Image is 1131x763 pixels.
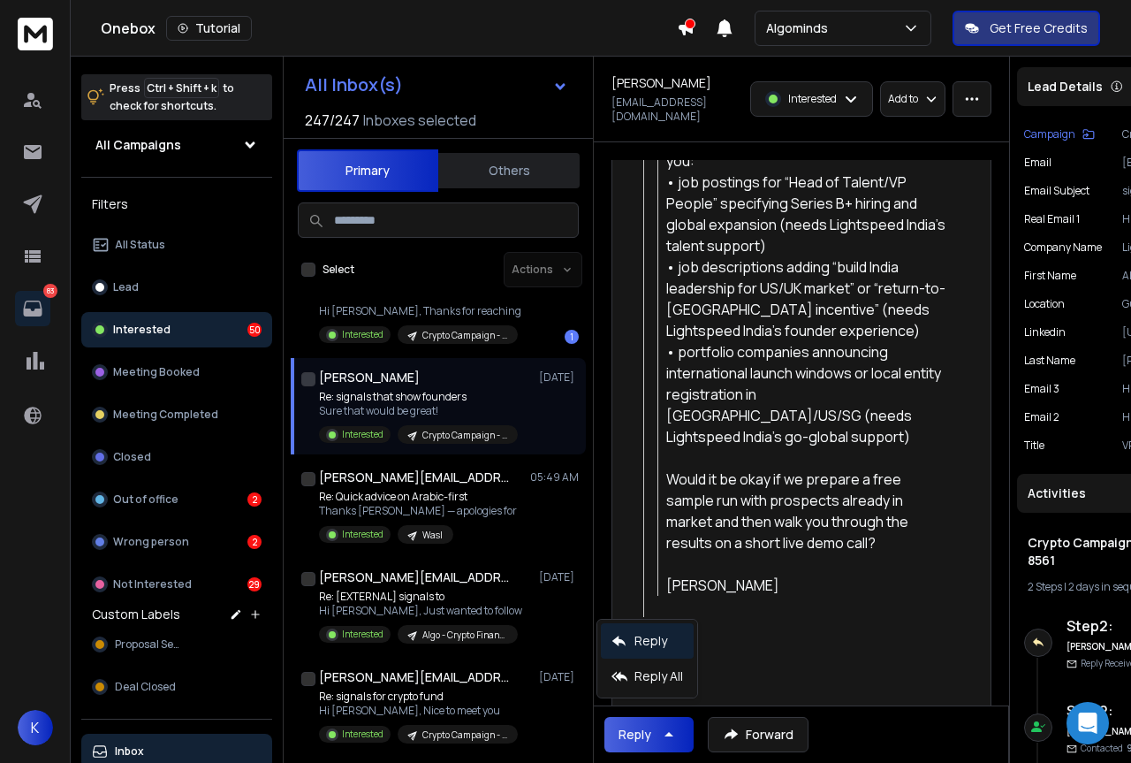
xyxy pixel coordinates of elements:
p: First Name [1024,269,1076,283]
button: All Inbox(s) [291,67,582,103]
button: Deal Closed [81,669,272,705]
p: title [1024,439,1044,453]
p: Real Email 1 [1024,212,1080,226]
p: Not Interested [113,577,192,591]
p: Meeting Completed [113,408,218,422]
button: Tutorial [166,16,252,41]
p: Email 3 [1024,382,1059,396]
p: Get Free Credits [990,19,1088,37]
p: Lead Details [1028,78,1103,95]
p: Out of office [113,492,178,507]
label: Select [323,263,354,277]
p: 83 [43,284,57,298]
p: Re: signals that show founders [319,390,518,404]
p: Email Subject [1024,184,1089,198]
button: K [18,710,53,745]
button: All Status [81,227,272,263]
span: Proposal Sent [115,637,185,652]
p: Hi [PERSON_NAME], Just wanted to follow [319,604,522,618]
span: Ctrl + Shift + k [144,78,219,98]
h3: Inboxes selected [363,110,476,131]
h1: [PERSON_NAME] [611,74,711,92]
button: Reply [604,717,694,752]
p: Re: [EXTERNAL] signals to [319,590,522,604]
div: 1 [565,330,579,344]
p: Interested [342,728,383,741]
p: Campaign [1024,127,1075,141]
p: 05:49 AM [530,470,579,485]
p: Inbox [115,744,144,759]
button: All Campaigns [81,127,272,163]
p: Closed [113,450,151,464]
p: Interested [342,428,383,441]
button: Get Free Credits [953,11,1100,46]
a: 83 [15,291,50,326]
div: 2 [247,492,262,507]
button: Lead [81,270,272,305]
span: 247 / 247 [305,110,360,131]
button: Out of office2 [81,482,272,517]
p: Press to check for shortcuts. [110,80,234,115]
p: Thanks [PERSON_NAME] — apologies for [319,504,517,518]
button: Meeting Completed [81,397,272,432]
p: Reply [634,632,667,650]
span: 2 Steps [1028,579,1062,594]
p: Interested [342,328,383,341]
p: Sure that would be great! [319,404,518,418]
p: [DATE] [539,670,579,684]
p: Email [1024,156,1051,170]
p: Algo - Crypto Financial Services 2 ([DATE]-3000) [422,629,507,642]
button: Others [438,151,580,190]
p: Meeting Booked [113,365,200,379]
h1: [PERSON_NAME][EMAIL_ADDRESS][DOMAIN_NAME] [319,469,513,486]
button: Forward [708,717,808,752]
button: Closed [81,439,272,475]
div: 29 [247,577,262,591]
button: Campaign [1024,127,1095,141]
div: 50 [247,323,262,337]
p: [EMAIL_ADDRESS][DOMAIN_NAME] [611,95,740,124]
p: [DATE] [539,570,579,584]
div: Onebox [101,16,677,41]
p: Interested [788,92,837,106]
p: Interested [113,323,171,337]
p: Company Name [1024,240,1102,255]
p: Last Name [1024,354,1075,368]
button: Meeting Booked [81,355,272,390]
p: linkedin [1024,325,1066,340]
p: Crypto Campaign - Row 3001 - 8561 [422,329,507,342]
h3: Custom Labels [92,606,180,623]
h3: Filters [81,192,272,217]
button: Primary [297,149,438,192]
p: Interested [342,628,383,641]
p: Re: Quick advice on Arabic-first [319,490,517,504]
p: Algominds [766,19,835,37]
p: Wasl [422,529,443,542]
button: Not Interested29 [81,567,272,602]
p: Hi [PERSON_NAME], Thanks for reaching [319,304,521,318]
p: Email 2 [1024,410,1059,424]
p: Re: signals for crypto fund [319,690,518,704]
p: Crypto Campaign - Row 3001 - 8561 [422,729,507,742]
p: Reply All [634,668,683,685]
p: location [1024,297,1065,311]
p: Add to [888,92,918,106]
span: Deal Closed [115,680,176,694]
h1: All Campaigns [95,136,181,154]
button: Wrong person2 [81,524,272,560]
h1: [PERSON_NAME] [319,369,420,386]
div: Reply [619,726,651,744]
p: [DATE] [539,370,579,385]
h1: [PERSON_NAME][EMAIL_ADDRESS][DOMAIN_NAME] [319,668,513,686]
h1: All Inbox(s) [305,76,403,94]
button: Proposal Sent [81,627,272,662]
p: All Status [115,238,165,252]
p: Hi [PERSON_NAME], Nice to meet you [319,704,518,718]
div: Open Intercom Messenger [1066,702,1109,744]
h1: [PERSON_NAME][EMAIL_ADDRESS][DOMAIN_NAME] [319,568,513,586]
p: Interested [342,528,383,541]
p: Crypto Campaign - Row 3001 - 8561 [422,429,507,442]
